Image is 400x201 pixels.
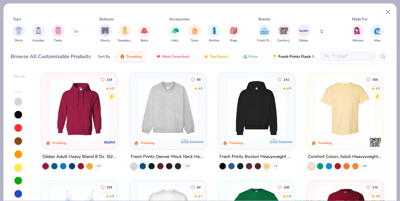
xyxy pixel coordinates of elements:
[97,183,115,192] button: Like
[96,164,101,168] span: + 37
[277,24,291,43] div: filter for Comfort Colors
[13,16,21,22] div: Tops
[354,27,361,34] img: Women Image
[185,164,189,168] span: + 10
[299,26,308,35] img: Gildan Image
[279,26,289,35] img: Comfort Colors Image
[156,54,161,59] img: most_fav.gif
[52,24,64,43] div: filter for Tanks
[257,24,272,43] div: filter for Fresh Prints
[374,27,381,34] img: Men Image
[98,54,110,59] div: Sort By
[110,86,114,91] div: 4.8
[35,27,42,34] img: Hoodies Image
[272,54,277,59] img: flash.gif
[121,27,128,34] img: Sweatpants Image
[211,27,218,34] img: Bottles Image
[190,140,203,144] span: Exclusive
[11,53,91,60] div: Browse All Customizable Products
[191,27,198,34] img: Totes Image
[209,38,219,43] span: Bottles
[107,186,112,189] span: 235
[118,24,132,43] button: filter button
[32,24,45,43] button: filter button
[169,16,190,22] div: Accessories
[188,75,204,84] button: Like
[277,38,291,43] span: Comfort Colors
[111,79,175,137] img: a164e800-7022-4571-a324-30c76f641635
[169,24,181,43] button: filter button
[287,194,291,198] div: 4.8
[188,24,201,43] div: filter for Totes
[191,38,198,43] span: Totes
[352,16,368,22] div: Made For
[274,183,292,192] button: Like
[352,24,364,43] button: filter button
[188,24,201,43] button: filter button
[230,27,237,34] img: Bags Image
[131,153,205,161] div: Fresh Prints Denver Mock Neck Heavyweight Sweatshirt
[203,54,208,59] img: TopRated.gif
[13,24,25,43] button: filter button
[171,38,178,43] span: Hats
[362,164,366,168] span: + 60
[324,53,372,60] input: Try "T-Shirt"
[248,54,258,59] span: Price
[375,86,380,91] div: 4.9
[141,27,148,34] img: Skirts Image
[47,79,112,137] img: 01756b78-01f6-4cc6-8d8a-3c30c1a0c8ac
[372,186,378,189] span: 170
[13,24,25,43] div: filter for Shirts
[299,38,308,43] span: Gildan
[55,27,62,34] img: Tanks Image
[228,24,240,43] div: filter for Bags
[198,86,203,91] div: 4.8
[110,194,114,198] div: 4.8
[308,153,382,161] div: Comfort Colors Adult Heavyweight T-Shirt
[198,194,203,198] div: 4.7
[274,75,292,84] button: Like
[151,51,194,62] button: Most Favorited
[99,16,114,22] div: Bottoms
[120,54,125,59] img: trending.gif
[99,24,111,43] div: filter for Shorts
[199,51,232,62] button: Top Rated
[363,75,381,84] button: Like
[371,24,384,43] div: filter for Men
[100,38,110,43] span: Shorts
[103,136,116,149] img: Gildan logo
[371,24,384,43] button: filter button
[274,164,277,168] span: + 9
[374,38,381,43] span: Men
[118,38,132,43] span: Sweatpants
[257,24,272,43] button: filter button
[136,79,200,137] img: f5d85501-0dbb-4ee4-b115-c08fa3845d83
[118,24,132,43] div: filter for Sweatpants
[15,27,22,34] img: Shirts Image
[99,24,111,43] button: filter button
[375,194,380,198] div: 4.8
[230,38,237,43] span: Bags
[162,54,189,59] span: Most Favorited
[208,24,220,43] div: filter for Bottles
[171,27,179,34] img: Hats Image
[169,24,181,43] div: filter for Hats
[372,78,378,81] span: 300
[126,54,142,59] span: Trending
[54,38,62,43] span: Tanks
[208,24,220,43] button: filter button
[352,38,364,43] span: Women
[188,183,204,192] button: Like
[258,16,270,22] div: Brands
[210,54,228,59] span: Top Rated
[52,24,64,43] button: filter button
[284,186,289,189] span: 108
[219,153,294,161] div: Fresh Prints Boston Heavyweight Hoodie
[140,38,148,43] span: Skirts
[382,6,394,18] button: Close
[279,140,292,144] span: Exclusive
[297,24,310,43] div: filter for Gildan
[267,51,340,62] button: Fresh Prints Flash5 day delivery
[197,186,201,189] span: 60
[197,78,201,81] span: 80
